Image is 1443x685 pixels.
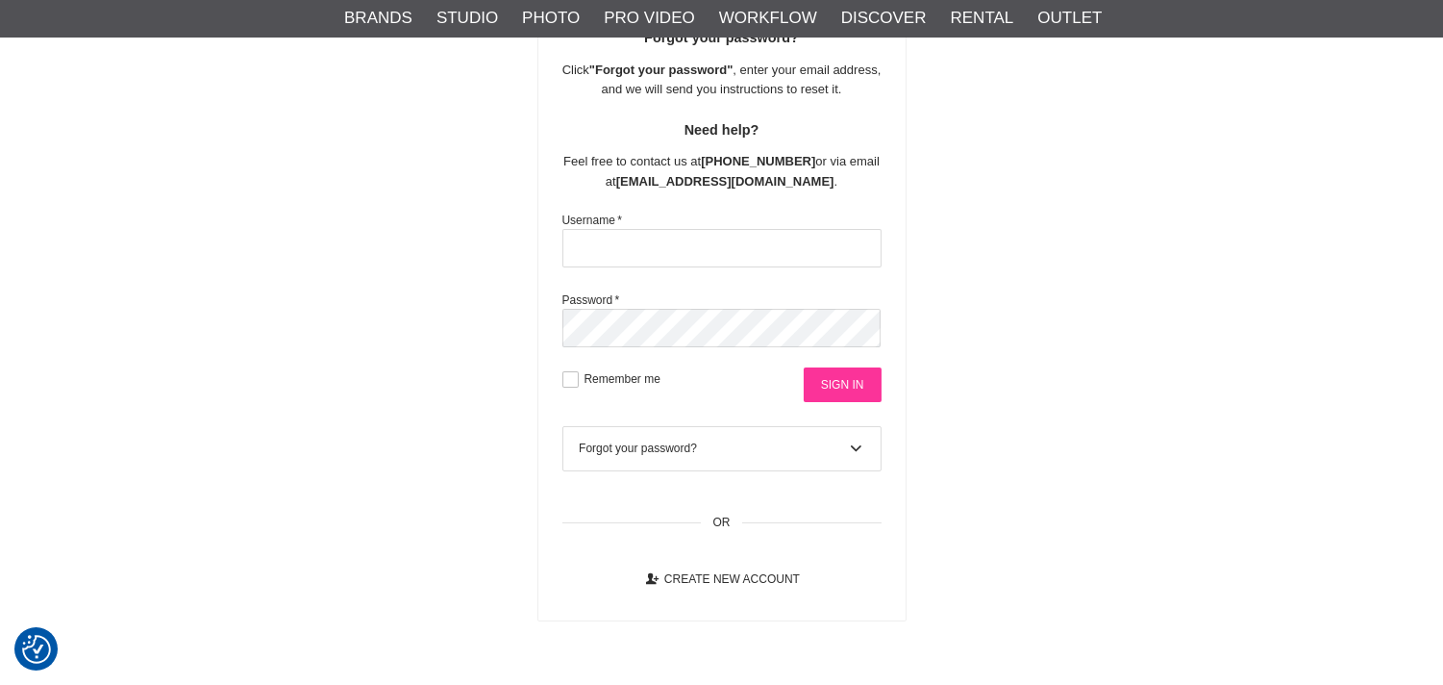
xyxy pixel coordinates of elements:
strong: Forgot your password? [644,30,799,45]
div: Forgot your password? [579,440,864,457]
label: Remember me [579,372,660,386]
p: Click , enter your email address, and we will send you instructions to reset it. [562,61,882,101]
strong: [PHONE_NUMBER] [701,154,815,168]
a: Create new account [626,562,817,596]
a: Discover [841,6,927,31]
strong: "Forgot your password" [589,63,734,77]
label: Username [562,214,622,227]
p: Feel free to contact us at or via email at . [562,152,882,192]
label: Password [562,293,620,307]
a: Pro Video [604,6,694,31]
a: Rental [951,6,1014,31]
strong: Need help? [684,122,759,138]
a: Studio [436,6,498,31]
a: Photo [522,6,580,31]
span: OR [713,514,731,531]
a: Brands [344,6,412,31]
img: Revisit consent button [22,635,51,664]
a: Outlet [1037,6,1102,31]
a: Workflow [719,6,817,31]
input: Sign in [804,368,882,402]
button: Consent Preferences [22,632,51,667]
strong: [EMAIL_ADDRESS][DOMAIN_NAME] [616,174,834,189]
